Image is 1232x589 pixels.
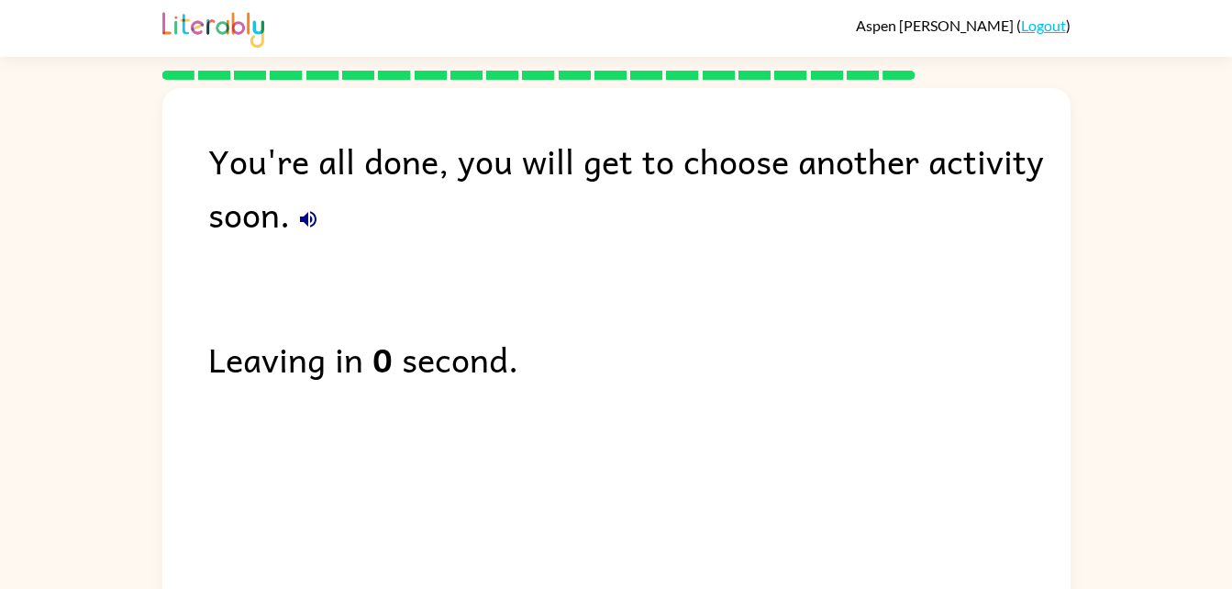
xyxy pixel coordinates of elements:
div: You're all done, you will get to choose another activity soon. [208,134,1071,240]
div: Leaving in second. [208,332,1071,385]
span: Aspen [PERSON_NAME] [856,17,1016,34]
a: Logout [1021,17,1066,34]
div: ( ) [856,17,1071,34]
img: Literably [162,7,264,48]
b: 0 [372,332,393,385]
